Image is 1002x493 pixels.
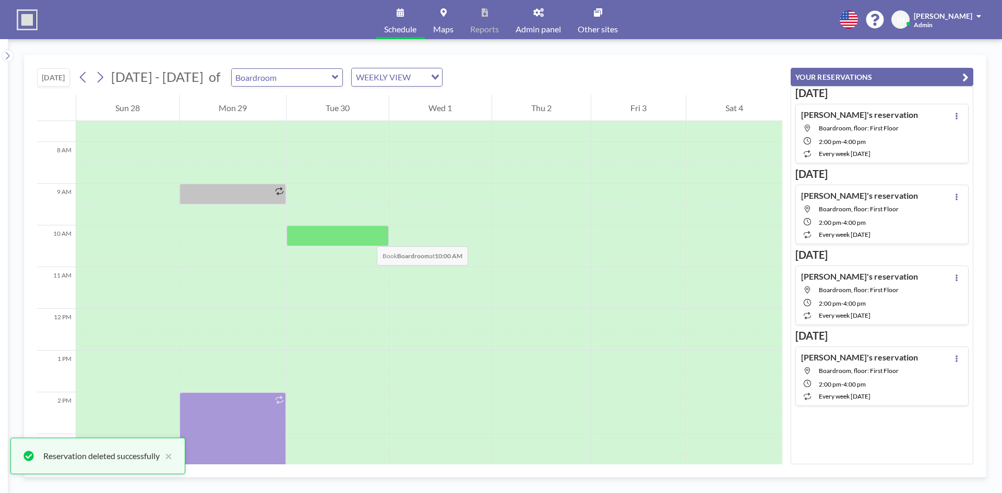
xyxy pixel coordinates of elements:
span: JH [896,15,905,25]
span: [DATE] - [DATE] [111,69,204,85]
div: Reservation deleted successfully [43,450,160,462]
span: of [209,69,220,85]
span: Admin panel [516,25,561,33]
span: Other sites [578,25,618,33]
input: Search for option [414,70,425,84]
h4: [PERSON_NAME]'s reservation [801,352,918,363]
h3: [DATE] [795,87,969,100]
span: - [841,380,843,388]
span: every week [DATE] [819,311,870,319]
div: 1 PM [37,351,76,392]
button: [DATE] [37,68,70,87]
h3: [DATE] [795,248,969,261]
span: every week [DATE] [819,231,870,238]
div: Sun 28 [76,95,179,121]
span: Reports [470,25,499,33]
span: WEEKLY VIEW [354,70,413,84]
b: Boardroom [397,252,430,260]
div: 3 PM [37,434,76,476]
span: Boardroom, floor: First Floor [819,286,899,294]
img: organization-logo [17,9,38,30]
h3: [DATE] [795,167,969,181]
div: 7 AM [37,100,76,142]
input: Boardroom [232,69,332,86]
div: 8 AM [37,142,76,184]
button: YOUR RESERVATIONS [791,68,973,86]
div: Sat 4 [686,95,782,121]
div: 12 PM [37,309,76,351]
div: 9 AM [37,184,76,225]
span: Admin [914,21,933,29]
span: - [841,219,843,226]
span: 2:00 PM [819,219,841,226]
div: Fri 3 [591,95,686,121]
div: Thu 2 [492,95,591,121]
h4: [PERSON_NAME]'s reservation [801,271,918,282]
span: 4:00 PM [843,138,866,146]
span: 2:00 PM [819,380,841,388]
span: Book at [377,246,468,266]
span: 2:00 PM [819,299,841,307]
span: [PERSON_NAME] [914,11,972,20]
span: Maps [433,25,454,33]
span: Boardroom, floor: First Floor [819,205,899,213]
span: every week [DATE] [819,150,870,158]
div: 2 PM [37,392,76,434]
span: 4:00 PM [843,299,866,307]
span: Boardroom, floor: First Floor [819,124,899,132]
span: - [841,299,843,307]
span: 4:00 PM [843,219,866,226]
span: 2:00 PM [819,138,841,146]
div: 11 AM [37,267,76,309]
div: Wed 1 [389,95,491,121]
span: every week [DATE] [819,392,870,400]
div: 10 AM [37,225,76,267]
span: Schedule [384,25,416,33]
div: Mon 29 [180,95,286,121]
b: 10:00 AM [435,252,462,260]
h3: [DATE] [795,329,969,342]
div: Tue 30 [287,95,389,121]
span: Boardroom, floor: First Floor [819,367,899,375]
span: - [841,138,843,146]
span: 4:00 PM [843,380,866,388]
div: Search for option [352,68,442,86]
h4: [PERSON_NAME]'s reservation [801,110,918,120]
button: close [160,450,172,462]
h4: [PERSON_NAME]'s reservation [801,190,918,201]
